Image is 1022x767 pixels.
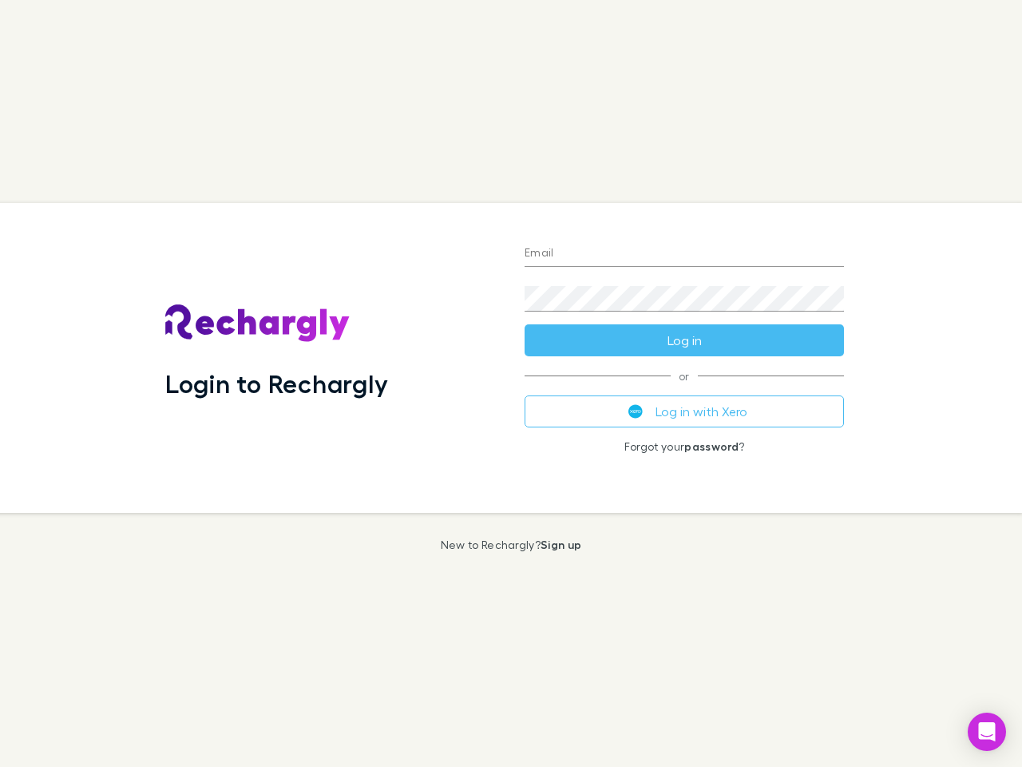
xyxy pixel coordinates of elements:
img: Xero's logo [628,404,643,419]
button: Log in with Xero [525,395,844,427]
button: Log in [525,324,844,356]
a: password [684,439,739,453]
img: Rechargly's Logo [165,304,351,343]
span: or [525,376,844,376]
h1: Login to Rechargly [165,368,388,399]
p: Forgot your ? [525,440,844,453]
div: Open Intercom Messenger [968,713,1006,751]
p: New to Rechargly? [441,538,582,551]
a: Sign up [541,538,581,551]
